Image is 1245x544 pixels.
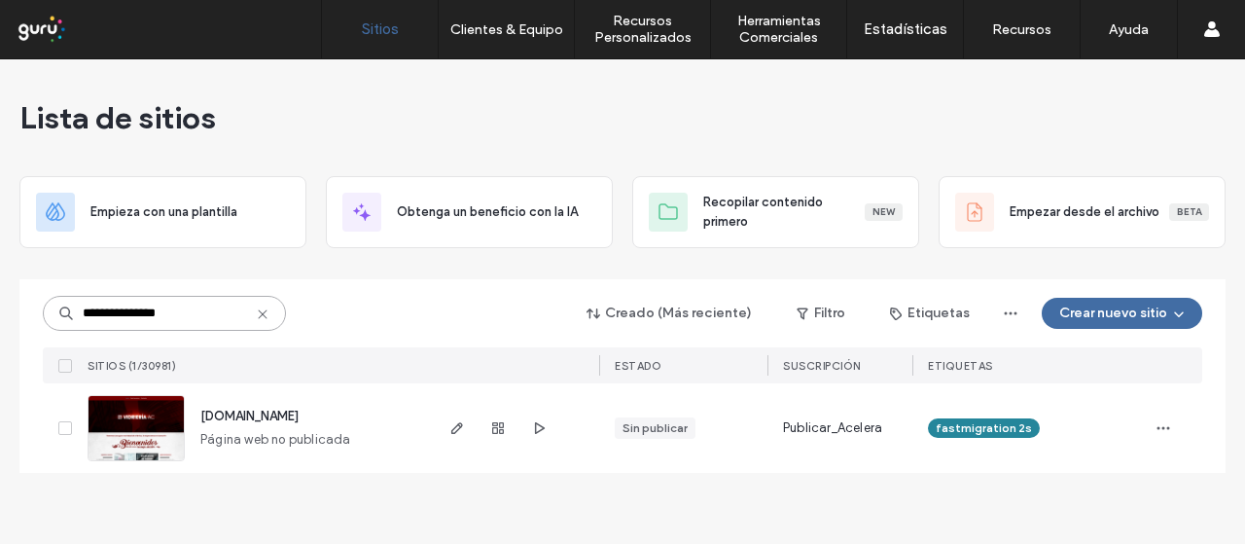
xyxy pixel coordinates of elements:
[42,14,95,31] span: Ayuda
[397,202,578,222] span: Obtenga un beneficio con la IA
[865,203,903,221] div: New
[1109,21,1149,38] label: Ayuda
[872,298,987,329] button: Etiquetas
[90,202,237,222] span: Empieza con una plantilla
[936,419,1032,437] span: fastmigration 2s
[615,359,661,373] span: ESTADO
[450,21,563,38] label: Clientes & Equipo
[200,409,299,423] a: [DOMAIN_NAME]
[632,176,919,248] div: Recopilar contenido primeroNew
[939,176,1226,248] div: Empezar desde el archivoBeta
[19,98,216,137] span: Lista de sitios
[1042,298,1202,329] button: Crear nuevo sitio
[1169,203,1209,221] div: Beta
[570,298,769,329] button: Creado (Más reciente)
[864,20,947,38] label: Estadísticas
[928,359,993,373] span: ETIQUETAS
[622,419,688,437] div: Sin publicar
[783,418,882,438] span: Publicar_Acelera
[19,176,306,248] div: Empieza con una plantilla
[711,13,846,46] label: Herramientas Comerciales
[992,21,1051,38] label: Recursos
[575,13,710,46] label: Recursos Personalizados
[1010,202,1159,222] span: Empezar desde el archivo
[777,298,865,329] button: Filtro
[362,20,399,38] label: Sitios
[703,193,865,232] span: Recopilar contenido primero
[326,176,613,248] div: Obtenga un beneficio con la IA
[200,430,351,450] span: Página web no publicada
[783,359,861,373] span: Suscripción
[88,359,176,373] span: SITIOS (1/30981)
